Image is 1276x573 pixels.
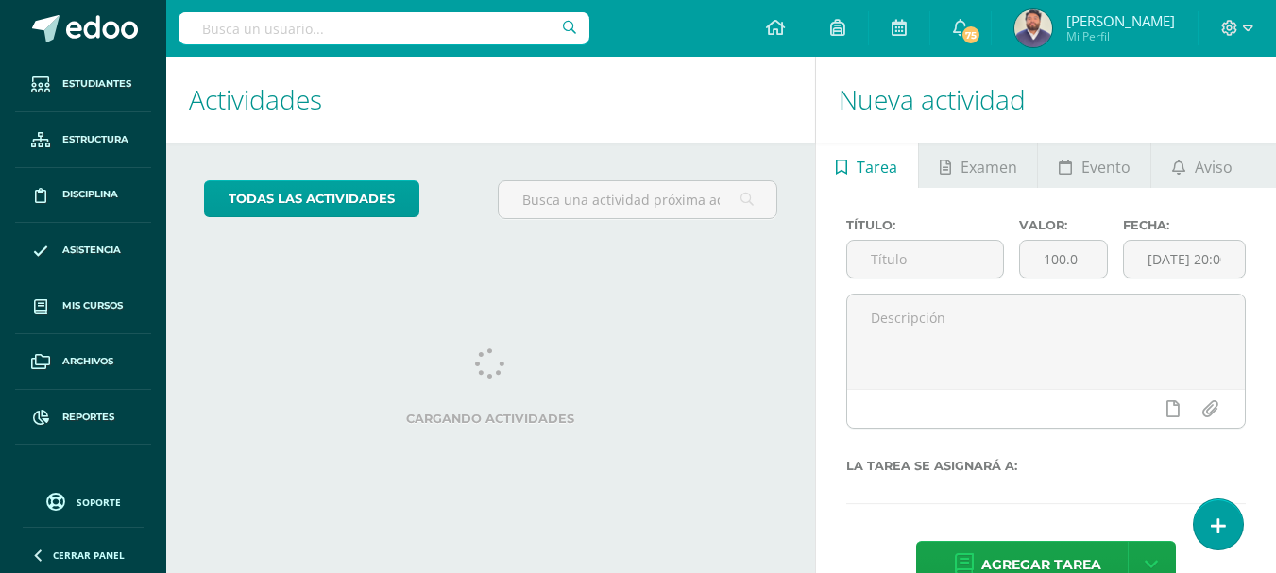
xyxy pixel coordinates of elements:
[1038,143,1150,188] a: Evento
[1066,11,1175,30] span: [PERSON_NAME]
[204,180,419,217] a: todas las Actividades
[961,25,981,45] span: 75
[847,241,1003,278] input: Título
[53,548,125,562] span: Cerrar panel
[919,143,1037,188] a: Examen
[62,410,114,425] span: Reportes
[179,12,589,44] input: Busca un usuario...
[62,132,128,147] span: Estructura
[62,187,118,202] span: Disciplina
[15,223,151,278] a: Asistencia
[62,354,113,369] span: Archivos
[1014,9,1052,47] img: 1759cf95f6b189d69a069e26bb5613d3.png
[62,76,131,92] span: Estudiantes
[499,181,775,218] input: Busca una actividad próxima aquí...
[1019,218,1108,232] label: Valor:
[15,278,151,334] a: Mis cursos
[846,218,1004,232] label: Título:
[62,243,121,258] span: Asistencia
[15,168,151,224] a: Disciplina
[189,57,792,143] h1: Actividades
[1020,241,1107,278] input: Puntos máximos
[77,496,121,509] span: Soporte
[15,334,151,390] a: Archivos
[15,57,151,112] a: Estudiantes
[816,143,918,188] a: Tarea
[23,488,144,514] a: Soporte
[1124,241,1245,278] input: Fecha de entrega
[857,144,897,190] span: Tarea
[1123,218,1246,232] label: Fecha:
[1066,28,1175,44] span: Mi Perfil
[1151,143,1252,188] a: Aviso
[839,57,1253,143] h1: Nueva actividad
[1081,144,1131,190] span: Evento
[15,390,151,446] a: Reportes
[15,112,151,168] a: Estructura
[204,412,777,426] label: Cargando actividades
[1195,144,1233,190] span: Aviso
[961,144,1017,190] span: Examen
[62,298,123,313] span: Mis cursos
[846,459,1246,473] label: La tarea se asignará a:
